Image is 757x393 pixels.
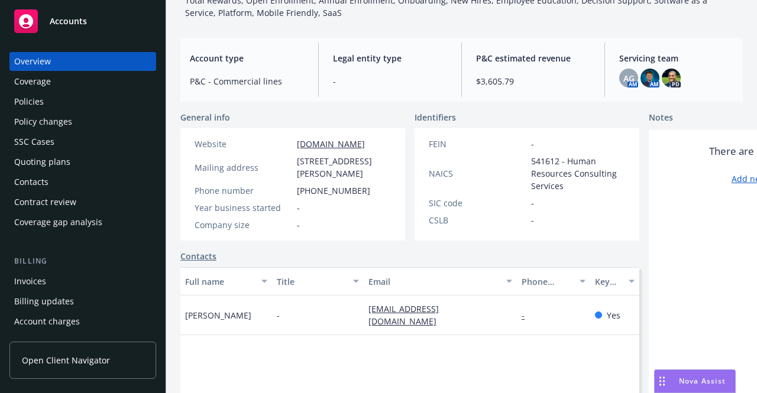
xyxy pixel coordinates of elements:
[429,197,526,209] div: SIC code
[364,267,517,295] button: Email
[9,193,156,212] a: Contract review
[14,112,72,131] div: Policy changes
[9,292,156,311] a: Billing updates
[9,132,156,151] a: SSC Cases
[476,75,590,87] span: $3,605.79
[9,72,156,91] a: Coverage
[185,309,251,321] span: [PERSON_NAME]
[531,197,534,209] span: -
[14,272,46,291] div: Invoices
[9,112,156,131] a: Policy changes
[277,275,346,288] div: Title
[429,167,526,180] div: NAICS
[180,267,272,295] button: Full name
[297,219,300,231] span: -
[14,173,48,191] div: Contacts
[654,369,736,393] button: Nova Assist
[415,111,456,124] span: Identifiers
[679,376,726,386] span: Nova Assist
[9,272,156,291] a: Invoices
[9,255,156,267] div: Billing
[429,214,526,226] div: CSLB
[185,275,254,288] div: Full name
[14,72,51,91] div: Coverage
[277,309,280,321] span: -
[649,111,673,125] span: Notes
[14,312,80,331] div: Account charges
[9,5,156,38] a: Accounts
[9,52,156,71] a: Overview
[14,193,76,212] div: Contract review
[531,138,534,150] span: -
[195,184,292,197] div: Phone number
[333,52,447,64] span: Legal entity type
[195,138,292,150] div: Website
[14,213,102,232] div: Coverage gap analysis
[368,275,499,288] div: Email
[272,267,364,295] button: Title
[9,173,156,191] a: Contacts
[531,155,625,192] span: 541612 - Human Resources Consulting Services
[429,138,526,150] div: FEIN
[14,292,74,311] div: Billing updates
[297,155,391,180] span: [STREET_ADDRESS][PERSON_NAME]
[607,309,620,321] span: Yes
[623,72,635,85] span: AG
[180,111,230,124] span: General info
[14,52,51,71] div: Overview
[9,213,156,232] a: Coverage gap analysis
[297,202,300,214] span: -
[522,310,534,321] a: -
[22,354,110,366] span: Open Client Navigator
[195,202,292,214] div: Year business started
[619,52,733,64] span: Servicing team
[655,370,669,392] div: Drag to move
[14,92,44,111] div: Policies
[14,152,70,171] div: Quoting plans
[190,52,304,64] span: Account type
[195,161,292,174] div: Mailing address
[595,275,622,288] div: Key contact
[297,138,365,150] a: [DOMAIN_NAME]
[180,250,216,262] a: Contacts
[9,152,156,171] a: Quoting plans
[9,312,156,331] a: Account charges
[50,17,87,26] span: Accounts
[517,267,590,295] button: Phone number
[333,75,447,87] span: -
[195,219,292,231] div: Company size
[531,214,534,226] span: -
[640,69,659,87] img: photo
[522,275,572,288] div: Phone number
[9,92,156,111] a: Policies
[476,52,590,64] span: P&C estimated revenue
[662,69,681,87] img: photo
[190,75,304,87] span: P&C - Commercial lines
[14,132,54,151] div: SSC Cases
[368,303,446,327] a: [EMAIL_ADDRESS][DOMAIN_NAME]
[297,184,370,197] span: [PHONE_NUMBER]
[590,267,639,295] button: Key contact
